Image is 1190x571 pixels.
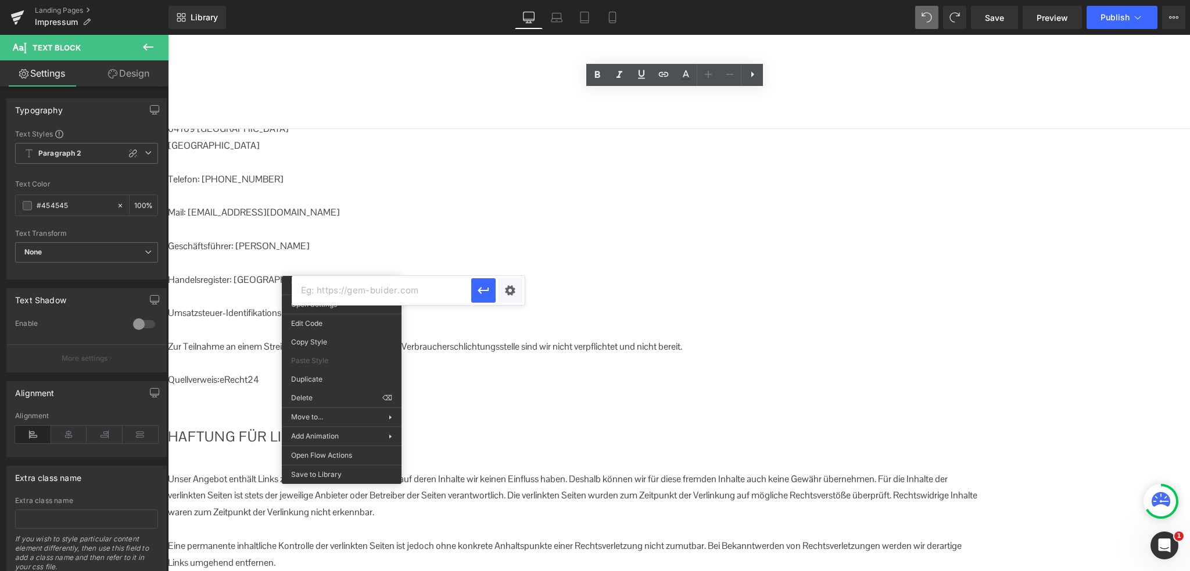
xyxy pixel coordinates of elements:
a: New Library [169,6,226,29]
span: Preview [1037,12,1068,24]
p: More settings [62,353,108,364]
span: Save to Library [291,469,392,480]
span: Save [985,12,1004,24]
span: ⌫ [382,393,392,403]
a: Design [87,60,171,87]
span: Move to... [291,412,389,422]
span: Open Flow Actions [291,450,392,461]
div: Enable [15,319,121,331]
iframe: Intercom live chat [1150,532,1178,559]
span: Edit Code [291,318,392,329]
a: Landing Pages [35,6,169,15]
span: Paste Style [291,355,392,366]
div: Text Styles [15,129,158,138]
button: More settings [7,344,166,372]
button: Redo [943,6,966,29]
button: Publish [1087,6,1157,29]
span: Text Block [33,43,81,52]
div: Text Transform [15,229,158,238]
div: Text Shadow [15,289,66,305]
span: Library [191,12,218,23]
button: More [1162,6,1185,29]
div: Text Color [15,180,158,188]
a: Laptop [543,6,571,29]
span: Impressum [35,17,78,27]
input: Eg: https://gem-buider.com [292,276,471,305]
b: None [24,247,42,256]
span: Text Block [291,281,326,289]
input: Color [37,199,111,212]
span: 1 [1174,532,1184,541]
a: Desktop [515,6,543,29]
span: Duplicate [291,374,392,385]
span: Copy Style [291,337,392,347]
span: Delete [291,393,382,403]
span: Add Animation [291,431,389,441]
a: eRecht24 [52,339,91,351]
div: Typography [15,99,63,115]
b: Paragraph 2 [38,149,82,159]
div: Alignment [15,412,158,420]
a: Tablet [571,6,598,29]
div: Extra class name [15,466,81,483]
div: Extra class name [15,497,158,505]
span: Publish [1101,13,1130,22]
button: Undo [915,6,938,29]
a: Preview [1023,6,1082,29]
div: Alignment [15,382,55,398]
span: Open Settings [291,299,392,310]
div: % [130,195,157,216]
a: Mobile [598,6,626,29]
